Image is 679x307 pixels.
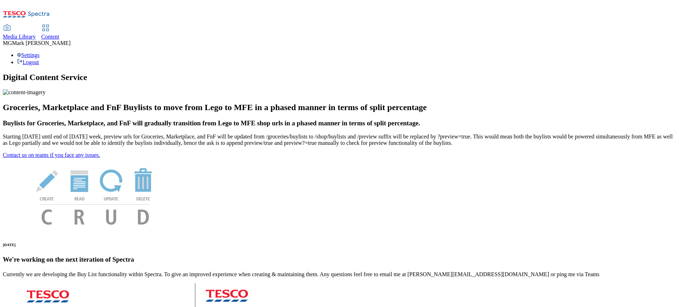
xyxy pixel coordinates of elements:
a: Media Library [3,25,36,40]
span: Mark [PERSON_NAME] [12,40,71,46]
img: News Image [3,158,187,232]
a: Content [41,25,59,40]
p: Starting [DATE] until end of [DATE] week, preview urls for Groceries, Marketplace, and FnF will b... [3,133,676,146]
span: Content [41,34,59,40]
h6: [DATE] [3,243,676,247]
h2: Groceries, Marketplace and FnF Buylists to move from Lego to MFE in a phased manner in terms of s... [3,103,676,112]
a: Logout [17,59,39,65]
a: Contact us on teams if you face any issues. [3,152,100,158]
h1: Digital Content Service [3,73,676,82]
a: Settings [17,52,40,58]
h3: Buylists for Groceries, Marketplace, and FnF will gradually transition from Lego to MFE shop urls... [3,119,676,127]
img: content-imagery [3,89,46,96]
span: Media Library [3,34,36,40]
p: Currently we are developing the Buy List functionality within Spectra. To give an improved experi... [3,271,676,278]
span: MG [3,40,12,46]
h3: We're working on the next iteration of Spectra [3,256,676,263]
